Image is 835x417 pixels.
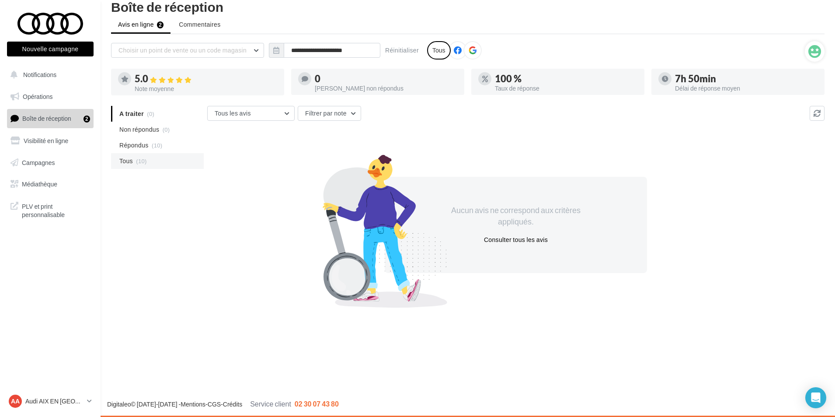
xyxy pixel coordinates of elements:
[208,400,221,408] a: CGS
[163,126,170,133] span: (0)
[805,387,826,408] div: Open Intercom Messenger
[119,125,159,134] span: Non répondus
[5,109,95,128] a: Boîte de réception2
[118,46,247,54] span: Choisir un point de vente ou un code magasin
[24,137,68,144] span: Visibilité en ligne
[22,200,90,219] span: PLV et print personnalisable
[23,93,52,100] span: Opérations
[7,42,94,56] button: Nouvelle campagne
[25,397,83,406] p: Audi AIX EN [GEOGRAPHIC_DATA]
[207,106,295,121] button: Tous les avis
[495,74,637,84] div: 100 %
[382,45,422,56] button: Réinitialiser
[215,109,251,117] span: Tous les avis
[22,180,57,188] span: Médiathèque
[23,71,56,78] span: Notifications
[22,115,71,122] span: Boîte de réception
[427,41,451,60] div: Tous
[5,154,95,172] a: Campagnes
[11,397,20,406] span: AA
[295,399,339,408] span: 02 30 07 43 80
[136,158,146,165] span: (10)
[223,400,242,408] a: Crédits
[5,197,95,223] a: PLV et print personnalisable
[315,74,457,84] div: 0
[480,235,551,245] button: Consulter tous les avis
[675,74,818,84] div: 7h 50min
[119,141,149,150] span: Répondus
[315,85,457,91] div: [PERSON_NAME] non répondus
[675,85,818,91] div: Délai de réponse moyen
[111,43,264,58] button: Choisir un point de vente ou un code magasin
[5,88,95,106] a: Opérations
[135,86,277,92] div: Note moyenne
[83,116,90,123] div: 2
[298,106,361,121] button: Filtrer par note
[5,66,92,84] button: Notifications
[179,20,220,29] span: Commentaires
[181,400,205,408] a: Mentions
[7,393,94,410] a: AA Audi AIX EN [GEOGRAPHIC_DATA]
[22,158,55,166] span: Campagnes
[107,400,339,408] span: © [DATE]-[DATE] - - -
[5,175,95,193] a: Médiathèque
[135,74,277,84] div: 5.0
[107,400,131,408] a: Digitaleo
[5,132,95,150] a: Visibilité en ligne
[152,142,162,149] span: (10)
[495,85,637,91] div: Taux de réponse
[250,399,291,408] span: Service client
[441,205,591,227] div: Aucun avis ne correspond aux critères appliqués.
[119,157,133,165] span: Tous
